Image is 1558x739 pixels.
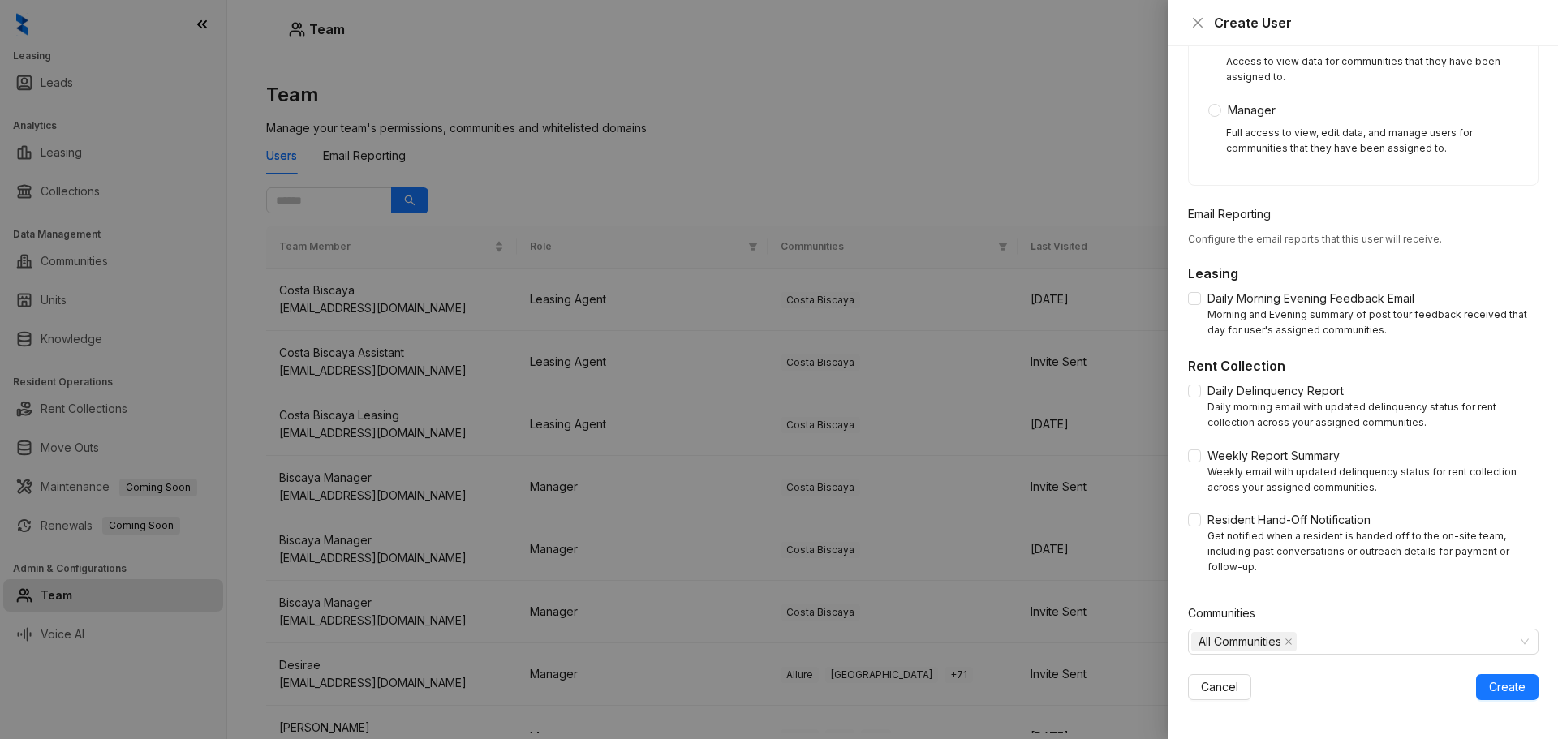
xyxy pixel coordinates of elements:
div: Daily morning email with updated delinquency status for rent collection across your assigned comm... [1207,400,1539,431]
div: Full access to view, edit data, and manage users for communities that they have been assigned to. [1226,126,1518,157]
h5: Rent Collection [1188,356,1539,376]
label: Communities [1188,604,1266,622]
span: Resident Hand-Off Notification [1201,511,1377,529]
button: Cancel [1188,674,1251,700]
span: close [1285,638,1293,646]
span: Manager [1221,101,1282,119]
div: Morning and Evening summary of post tour feedback received that day for user's assigned communities. [1207,307,1539,338]
div: Create User [1214,13,1539,32]
span: Daily Delinquency Report [1201,382,1350,400]
span: Create [1489,678,1526,696]
span: close [1191,16,1204,29]
span: Daily Morning Evening Feedback Email [1201,290,1421,307]
label: Email Reporting [1188,205,1281,223]
h5: Leasing [1188,264,1539,283]
span: Configure the email reports that this user will receive. [1188,233,1442,245]
span: All Communities [1199,633,1281,651]
div: Weekly email with updated delinquency status for rent collection across your assigned communities. [1207,465,1539,496]
span: All Communities [1191,632,1297,651]
span: Weekly Report Summary [1201,447,1346,465]
button: Close [1188,13,1207,32]
div: Get notified when a resident is handed off to the on-site team, including past conversations or o... [1207,529,1539,575]
div: Access to view data for communities that they have been assigned to. [1226,54,1518,85]
button: Create [1476,674,1539,700]
span: Cancel [1201,678,1238,696]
